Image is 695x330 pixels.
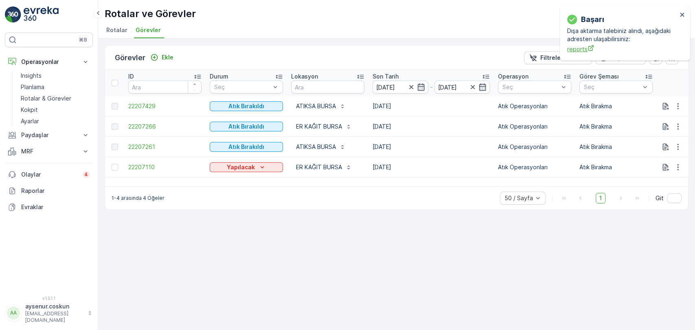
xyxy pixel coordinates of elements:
button: close [680,11,685,19]
p: 4 [84,171,88,178]
p: Olaylar [21,170,78,179]
p: Atık Bırakma [579,143,653,151]
p: Filtreleri temizle [540,54,587,62]
div: Toggle Row Selected [112,164,118,170]
p: 1-4 arasında 4 Öğeler [112,195,164,201]
a: Evraklar [5,199,93,215]
p: Atık Bırakma [579,163,653,171]
span: 1 [596,193,605,203]
p: Seç [584,83,640,91]
div: Toggle Row Selected [112,144,118,150]
input: Ara [291,81,364,94]
p: MRF [21,147,77,155]
a: 22207429 [128,102,202,110]
td: [DATE] [368,157,494,177]
p: Atık Bırakıldı [228,143,264,151]
button: ER KAĞIT BURSA [291,120,357,133]
p: aysenur.coskun [25,302,84,310]
p: Atık Bırakıldı [228,122,264,131]
a: Insights [18,70,93,81]
p: Atık Bırakıldı [228,102,264,110]
p: Atık Operasyonları [498,122,571,131]
a: Raporlar [5,183,93,199]
a: 22207261 [128,143,202,151]
p: ID [128,72,134,81]
input: dd/mm/yyyy [373,81,428,94]
p: - [430,82,433,92]
p: [EMAIL_ADDRESS][DOMAIN_NAME] [25,310,84,323]
p: Paydaşlar [21,131,77,139]
p: Lokasyon [291,72,318,81]
p: Planlama [21,83,44,91]
img: logo [5,7,21,23]
button: ATIKSA BURSA [291,140,351,153]
p: başarı [581,14,604,25]
p: Operasyonlar [21,58,77,66]
p: Seç [502,83,559,91]
p: Atık Bırakma [579,122,653,131]
div: Toggle Row Selected [112,123,118,130]
a: Olaylar4 [5,166,93,183]
p: Rotalar & Görevler [21,94,71,103]
img: logo_light-DOdMpM7g.png [24,7,59,23]
p: Dışa aktarma talebiniz alındı, aşağıdaki adresten ulaşabilirsiniz: [567,27,677,43]
a: Kokpit [18,104,93,116]
button: AAaysenur.coskun[EMAIL_ADDRESS][DOMAIN_NAME] [5,302,93,323]
p: Insights [21,72,42,80]
div: Toggle Row Selected [112,103,118,109]
p: Son Tarih [373,72,399,81]
input: dd/mm/yyyy [434,81,490,94]
button: Filtreleri temizle [524,51,592,64]
p: Ekle [162,53,173,61]
p: Evraklar [21,203,90,211]
a: Rotalar & Görevler [18,93,93,104]
button: Atık Bırakıldı [210,101,283,111]
a: Planlama [18,81,93,93]
a: Ayarlar [18,116,93,127]
p: Kokpit [21,106,38,114]
td: [DATE] [368,96,494,116]
p: ATIKSA BURSA [296,102,336,110]
button: Ekle [147,52,177,62]
td: [DATE] [368,116,494,137]
a: 22207266 [128,122,202,131]
span: Rotalar [106,26,127,34]
p: ER KAĞIT BURSA [296,122,342,131]
a: 22207110 [128,163,202,171]
button: ER KAĞIT BURSA [291,161,357,174]
button: MRF [5,143,93,160]
p: Görev Şeması [579,72,619,81]
button: Operasyonlar [5,54,93,70]
p: ⌘B [79,37,87,43]
button: Yapılacak [210,162,283,172]
button: Paydaşlar [5,127,93,143]
input: Ara [128,81,202,94]
button: Atık Bırakıldı [210,122,283,131]
p: Atık Operasyonları [498,102,571,110]
td: [DATE] [368,137,494,157]
span: v 1.51.1 [5,296,93,301]
p: Yapılacak [227,163,255,171]
span: Git [656,194,664,202]
p: Atık Operasyonları [498,163,571,171]
p: ATIKSA BURSA [296,143,336,151]
p: Rotalar ve Görevler [105,7,196,20]
p: Raporlar [21,187,90,195]
p: ER KAĞIT BURSA [296,163,342,171]
button: ATIKSA BURSA [291,100,351,113]
button: Atık Bırakıldı [210,142,283,152]
p: Görevler [115,52,145,63]
p: Durum [210,72,228,81]
span: Görevler [136,26,161,34]
p: Atık Operasyonları [498,143,571,151]
a: reports [567,45,677,53]
div: AA [7,306,20,319]
p: Seç [214,83,270,91]
p: Ayarlar [21,117,39,125]
p: Operasyon [498,72,528,81]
